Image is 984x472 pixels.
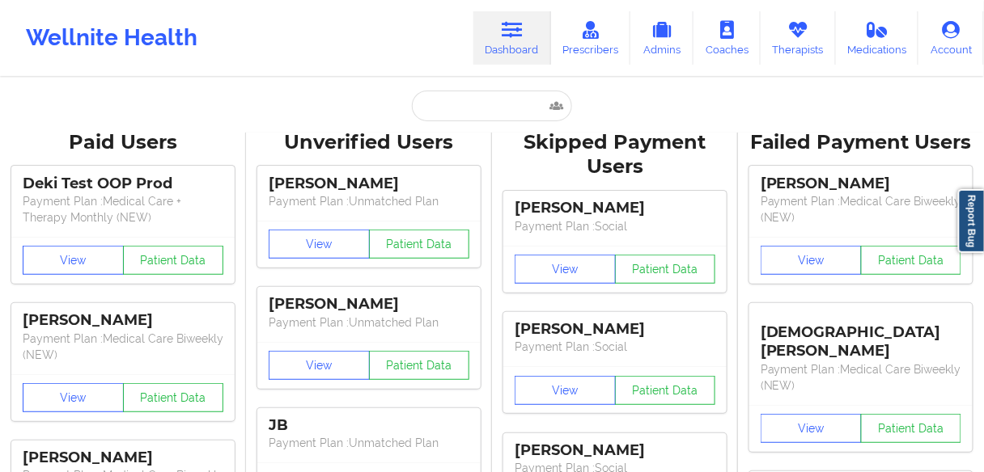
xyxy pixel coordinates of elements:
[257,130,481,155] div: Unverified Users
[693,11,761,65] a: Coaches
[269,193,469,209] p: Payment Plan : Unmatched Plan
[23,193,223,225] p: Payment Plan : Medical Care + Therapy Monthly (NEW)
[515,320,715,339] div: [PERSON_NAME]
[761,361,961,394] p: Payment Plan : Medical Care Biweekly (NEW)
[269,435,469,451] p: Payment Plan : Unmatched Plan
[761,11,836,65] a: Therapists
[269,175,469,193] div: [PERSON_NAME]
[123,246,224,275] button: Patient Data
[23,331,223,363] p: Payment Plan : Medical Care Biweekly (NEW)
[551,11,631,65] a: Prescribers
[23,175,223,193] div: Deki Test OOP Prod
[269,230,370,259] button: View
[749,130,973,155] div: Failed Payment Users
[761,175,961,193] div: [PERSON_NAME]
[11,130,235,155] div: Paid Users
[23,449,223,467] div: [PERSON_NAME]
[515,199,715,217] div: [PERSON_NAME]
[503,130,727,180] div: Skipped Payment Users
[861,246,962,275] button: Patient Data
[761,414,862,443] button: View
[861,414,962,443] button: Patient Data
[369,351,470,380] button: Patient Data
[269,416,469,435] div: JB
[615,376,716,405] button: Patient Data
[918,11,984,65] a: Account
[630,11,693,65] a: Admins
[269,314,469,331] p: Payment Plan : Unmatched Plan
[269,295,469,314] div: [PERSON_NAME]
[515,441,715,460] div: [PERSON_NAME]
[958,189,984,253] a: Report Bug
[761,311,961,360] div: [DEMOGRAPHIC_DATA][PERSON_NAME]
[23,383,124,412] button: View
[369,230,470,259] button: Patient Data
[761,246,862,275] button: View
[23,311,223,330] div: [PERSON_NAME]
[515,218,715,234] p: Payment Plan : Social
[515,255,616,284] button: View
[836,11,919,65] a: Medications
[269,351,370,380] button: View
[473,11,551,65] a: Dashboard
[515,376,616,405] button: View
[123,383,224,412] button: Patient Data
[615,255,716,284] button: Patient Data
[23,246,124,275] button: View
[515,339,715,355] p: Payment Plan : Social
[761,193,961,225] p: Payment Plan : Medical Care Biweekly (NEW)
